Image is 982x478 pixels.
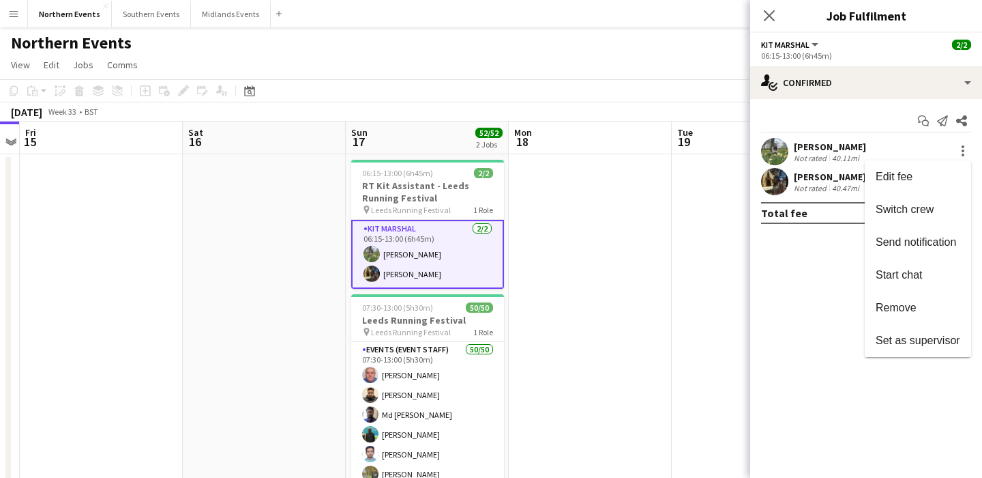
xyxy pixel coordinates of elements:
[865,160,971,193] button: Edit fee
[865,226,971,259] button: Send notification
[876,269,922,281] span: Start chat
[876,335,960,346] span: Set as supervisor
[865,259,971,292] button: Start chat
[876,236,956,248] span: Send notification
[876,302,917,313] span: Remove
[865,292,971,324] button: Remove
[876,171,912,182] span: Edit fee
[865,193,971,226] button: Switch crew
[865,324,971,357] button: Set as supervisor
[876,203,934,215] span: Switch crew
